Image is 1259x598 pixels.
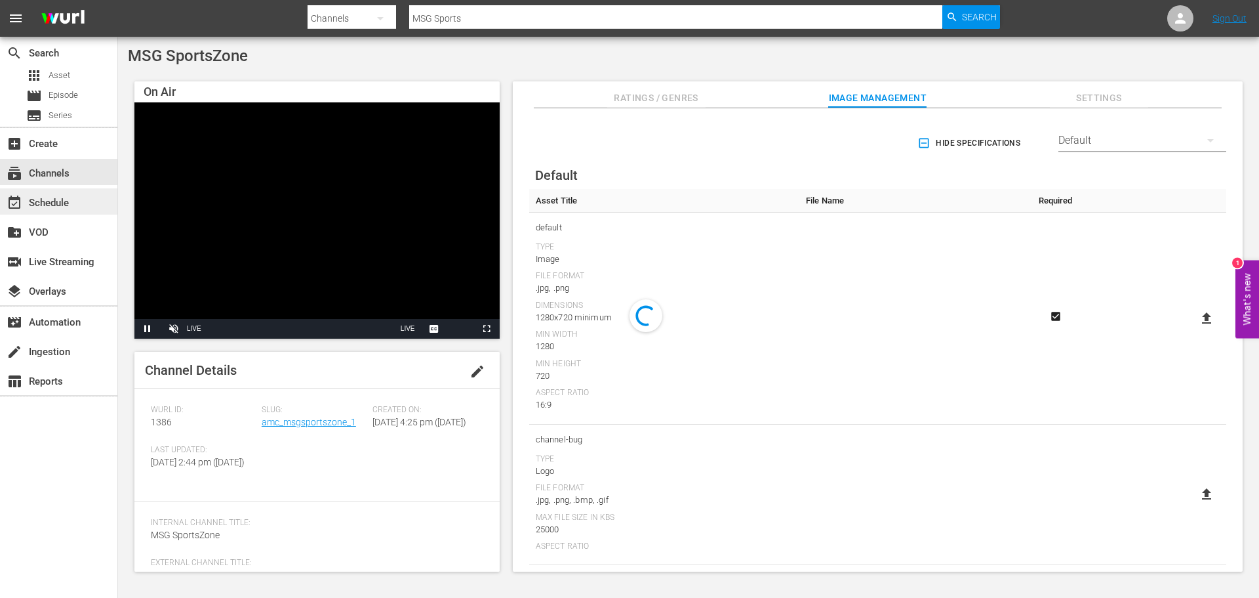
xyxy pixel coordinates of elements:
button: Pause [134,319,161,339]
span: Wurl ID: [151,405,255,416]
div: 1280x720 minimum [536,311,793,324]
div: Type [536,242,793,253]
span: Default [535,167,578,183]
span: [DATE] 2:44 pm ([DATE]) [151,457,245,467]
span: Channels [7,165,22,181]
div: Logo [536,465,793,478]
button: Open Feedback Widget [1235,260,1259,338]
span: External Channel Title: [151,558,477,568]
span: Asset [26,68,42,83]
span: Automation [7,314,22,330]
div: 720 [536,370,793,383]
span: Ratings / Genres [607,90,706,106]
div: 1 [1232,257,1243,268]
th: File Name [799,189,1027,213]
span: Reports [7,374,22,389]
a: Sign Out [1212,13,1247,24]
div: 1280 [536,340,793,353]
span: Slug: [262,405,366,416]
span: Hide Specifications [920,137,1020,150]
span: MSG SportsZone [151,570,220,580]
div: File Format [536,271,793,282]
img: ans4CAIJ8jUAAAAAAAAAAAAAAAAAAAAAAAAgQb4GAAAAAAAAAAAAAAAAAAAAAAAAJMjXAAAAAAAAAAAAAAAAAAAAAAAAgAT5G... [31,3,94,34]
div: LIVE [187,319,201,339]
a: amc_msgsportszone_1 [262,417,356,427]
button: Search [942,5,1000,29]
div: Type [536,454,793,465]
th: Required [1027,189,1084,213]
div: Video Player [134,102,500,339]
span: Create [7,136,22,152]
div: .jpg, .png [536,282,793,295]
button: Captions [421,319,447,339]
span: Search [962,5,997,29]
div: File Format [536,483,793,494]
span: menu [8,11,24,26]
span: channel-bug [536,431,793,448]
span: MSG SportsZone [151,530,220,540]
span: Episode [26,88,42,104]
button: Fullscreen [473,319,500,339]
span: Search [7,45,22,61]
span: Created On: [372,405,477,416]
span: On Air [144,85,176,98]
div: Default [1058,122,1226,159]
span: Internal Channel Title: [151,518,477,528]
div: .jpg, .png, .bmp, .gif [536,494,793,507]
th: Asset Title [529,189,799,213]
span: Schedule [7,195,22,211]
span: Series [26,108,42,123]
div: Aspect Ratio [536,542,793,552]
div: 25000 [536,523,793,536]
span: Asset [49,69,70,82]
span: Channel Details [145,362,237,378]
span: Live Streaming [7,254,22,270]
button: Unmute [161,319,187,339]
span: [DATE] 4:25 pm ([DATE]) [372,417,466,427]
button: Picture-in-Picture [447,319,473,339]
span: 1386 [151,417,172,427]
span: Settings [1050,90,1148,106]
div: Min Height [536,359,793,370]
span: Bits Tile [536,572,793,589]
span: Image Management [828,90,927,106]
span: LIVE [401,325,415,332]
svg: Required [1048,310,1064,322]
div: Min Width [536,330,793,340]
div: 16:9 [536,398,793,412]
span: Episode [49,89,78,102]
div: Aspect Ratio [536,388,793,398]
span: Series [49,109,72,122]
span: default [536,219,793,236]
span: edit [470,364,485,379]
span: VOD [7,224,22,240]
span: MSG SportsZone [128,47,248,65]
span: Last Updated: [151,445,255,456]
div: Max File Size In Kbs [536,513,793,523]
div: Dimensions [536,301,793,311]
button: Hide Specifications [915,125,1026,161]
button: edit [462,356,493,387]
span: Overlays [7,284,22,299]
button: Seek to live, currently playing live [395,319,421,339]
span: Ingestion [7,344,22,360]
div: Image [536,253,793,266]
